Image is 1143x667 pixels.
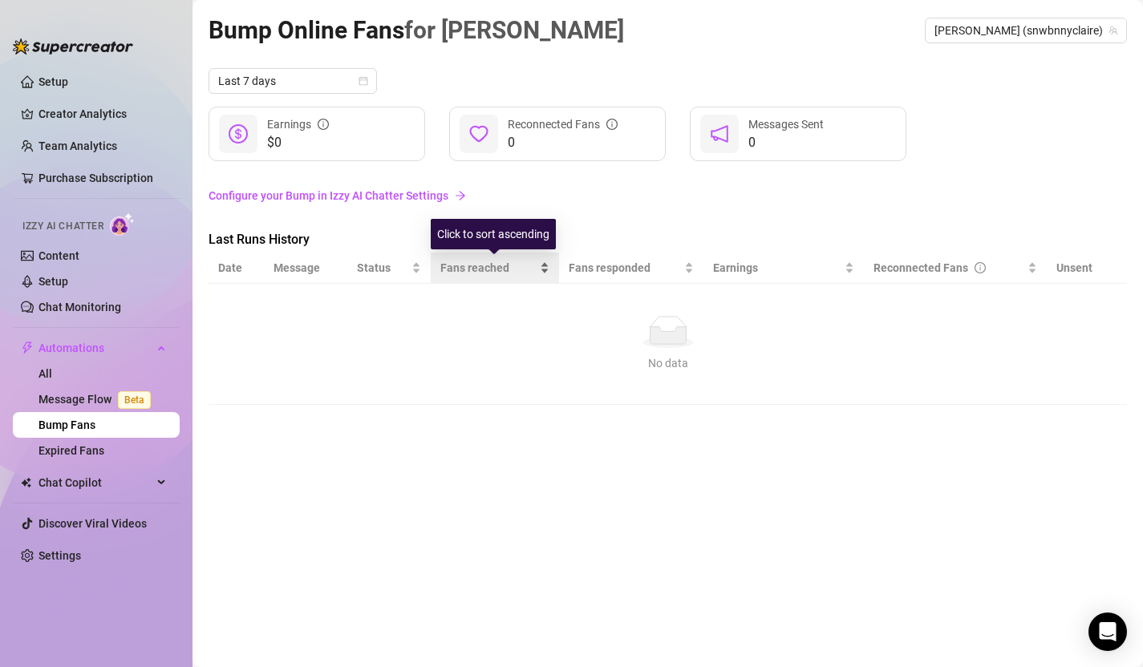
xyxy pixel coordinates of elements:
div: No data [225,354,1111,372]
span: info-circle [606,119,618,130]
th: Fans reached [431,253,559,284]
a: Purchase Subscription [39,165,167,191]
div: Open Intercom Messenger [1088,612,1127,651]
div: Earnings [267,115,329,133]
span: thunderbolt [21,342,34,354]
span: heart [469,124,488,144]
img: AI Chatter [110,212,135,236]
span: Status [357,259,408,277]
a: Message FlowBeta [39,393,157,406]
span: Last Runs History [209,230,478,249]
a: Configure your Bump in Izzy AI Chatter Settings [209,187,1127,204]
span: Beta [118,391,151,409]
span: 0 [748,133,824,152]
span: Automations [39,335,152,361]
th: Earnings [703,253,864,284]
span: notification [710,124,729,144]
a: Setup [39,275,68,288]
a: Creator Analytics [39,101,167,127]
span: team [1109,26,1118,35]
a: All [39,367,52,380]
th: Unsent [1047,253,1102,284]
span: Fans responded [569,259,681,277]
a: Chat Monitoring [39,301,121,313]
a: Team Analytics [39,139,117,152]
img: Chat Copilot [21,477,31,488]
span: calendar [359,76,368,86]
img: logo-BBDzfeDw.svg [13,38,133,55]
span: Chat Copilot [39,470,152,495]
span: Last 7 days [218,69,367,93]
a: Configure your Bump in Izzy AI Chatter Settingsarrow-right [209,180,1127,211]
span: Earnings [713,259,841,277]
a: Content [39,249,79,262]
div: Reconnected Fans [873,259,1025,277]
a: Discover Viral Videos [39,517,147,530]
span: for [PERSON_NAME] [404,16,624,44]
span: Izzy AI Chatter [22,219,103,234]
span: info-circle [318,119,329,130]
span: dollar [229,124,248,144]
th: Date [209,253,264,284]
a: Settings [39,549,81,562]
div: Reconnected Fans [508,115,618,133]
th: Status [347,253,431,284]
span: 0 [508,133,618,152]
a: Bump Fans [39,418,95,431]
span: arrow-right [455,190,466,201]
div: Click to sort ascending [431,219,556,249]
article: Bump Online Fans [209,11,624,49]
span: $0 [267,133,329,152]
th: Message [264,253,347,284]
span: info-circle [975,262,986,273]
a: Expired Fans [39,444,104,457]
span: Messages Sent [748,118,824,131]
a: Setup [39,75,68,88]
th: Fans responded [559,253,703,284]
span: Fans reached [440,259,537,277]
span: Claire (snwbnnyclaire) [934,18,1117,42]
